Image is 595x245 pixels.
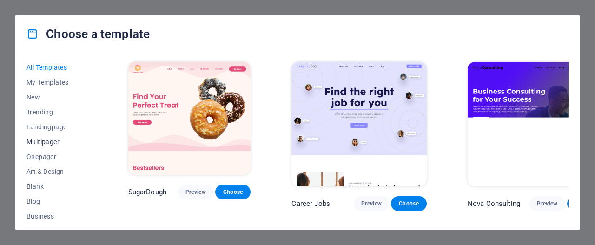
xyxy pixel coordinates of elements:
button: Choose [391,196,426,211]
span: Choose [398,200,419,207]
span: Business [26,212,87,220]
span: Preview [185,188,206,196]
img: Career Jobs [291,62,426,186]
span: Choose [223,188,243,196]
p: Career Jobs [291,199,330,208]
span: Preview [361,200,382,207]
span: Blog [26,198,87,205]
span: Preview [537,200,557,207]
span: New [26,93,87,101]
span: Onepager [26,153,87,160]
img: SugarDough [128,62,251,175]
button: Preview [354,196,389,211]
button: Multipager [26,134,87,149]
button: New [26,90,87,105]
button: Preview [529,196,565,211]
span: Multipager [26,138,87,146]
button: Choose [215,185,251,199]
p: SugarDough [128,187,166,197]
button: All Templates [26,60,87,75]
button: Landingpage [26,119,87,134]
span: Landingpage [26,123,87,131]
span: Art & Design [26,168,87,175]
button: My Templates [26,75,87,90]
button: Blank [26,179,87,194]
p: Nova Consulting [468,199,520,208]
span: Trending [26,108,87,116]
h4: Choose a template [26,26,150,41]
span: My Templates [26,79,87,86]
button: Business [26,209,87,224]
span: All Templates [26,64,87,71]
button: Trending [26,105,87,119]
button: Blog [26,194,87,209]
button: Preview [178,185,213,199]
span: Blank [26,183,87,190]
button: Art & Design [26,164,87,179]
button: Onepager [26,149,87,164]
